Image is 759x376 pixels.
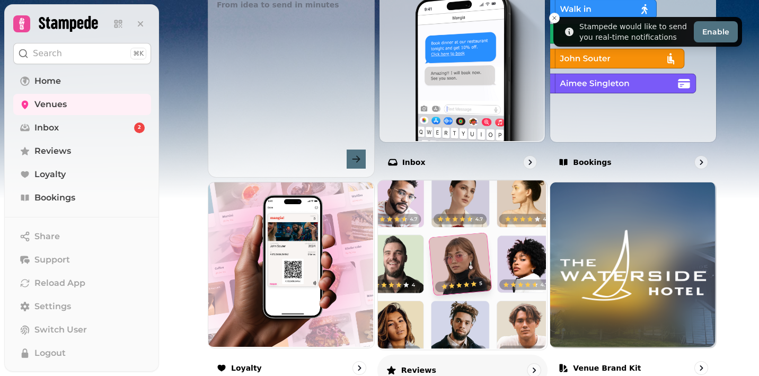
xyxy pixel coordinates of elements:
img: aHR0cHM6Ly9ibGFja2J4LnMzLmV1LXdlc3QtMi5hbWF6b25hd3MuY29tL2QzNTQ5NTM2LTAxYTgtMTFlYy04YTA5LTA2M2ZlM... [550,182,716,348]
span: Support [34,253,70,266]
button: Close toast [549,13,560,23]
a: Inbox2 [13,117,151,138]
p: Search [33,47,62,60]
span: Share [34,230,60,243]
svg: go to [354,363,365,373]
svg: go to [696,157,707,168]
p: Inbox [402,157,426,168]
span: Bookings [34,191,75,204]
p: Loyalty [231,363,262,373]
span: Logout [34,347,66,360]
button: Search⌘K [13,43,151,64]
span: Loyalty [34,168,66,181]
span: Reload App [34,277,85,290]
a: Loyalty [13,164,151,185]
span: Home [34,75,61,88]
a: Home [13,71,151,92]
p: Reviews [401,364,436,375]
svg: go to [696,363,707,373]
img: Loyalty [207,181,373,347]
span: Inbox [34,121,59,134]
p: Bookings [573,157,611,168]
div: ⌘K [130,48,146,59]
div: Stampede would like to send you real-time notifications [579,21,690,42]
a: Settings [13,296,151,317]
svg: go to [525,157,535,168]
a: Venues [13,94,151,115]
a: Bookings [13,187,151,208]
button: Switch User [13,319,151,340]
svg: go to [528,364,539,375]
p: Venue brand kit [573,363,641,373]
a: Reviews [13,141,151,162]
button: Reload App [13,273,151,294]
button: Enable [694,21,738,42]
button: Share [13,226,151,247]
button: Support [13,249,151,270]
span: Venues [34,98,67,111]
span: Reviews [34,145,71,158]
span: 2 [138,124,141,132]
span: Switch User [34,323,87,336]
button: Logout [13,343,151,364]
img: Reviews [376,179,545,348]
span: Settings [34,300,71,313]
